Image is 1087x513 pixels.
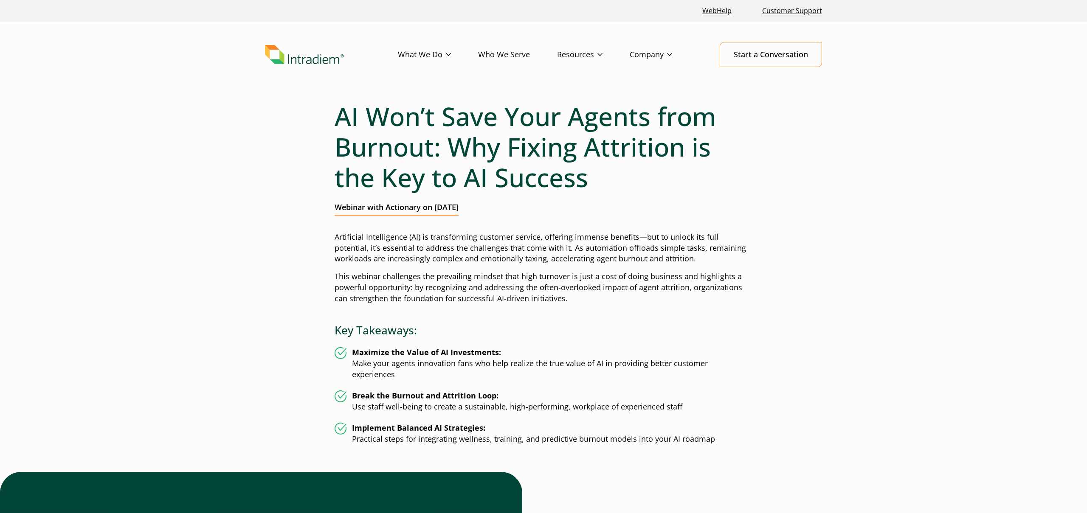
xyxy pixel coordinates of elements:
h3: Key Takeaways: [335,324,752,337]
h2: Webinar with Actionary on [DATE] [335,203,459,216]
a: Who We Serve [478,42,557,67]
img: Intradiem [265,45,344,64]
a: Link opens in a new window [699,2,735,20]
li: Practical steps for integrating wellness, training, and predictive burnout models into your AI ro... [335,423,752,445]
li: Make your agents innovation fans who help realize the true value of AI in providing better custom... [335,347,752,380]
a: Start a Conversation [720,42,822,67]
a: Resources [557,42,630,67]
p: This webinar challenges the prevailing mindset that high turnover is just a cost of doing busines... [335,271,752,304]
li: Use staff well-being to create a sustainable, high-performing, workplace of experienced staff [335,390,752,412]
h1: AI Won’t Save Your Agents from Burnout: Why Fixing Attrition is the Key to AI Success [335,101,752,193]
strong: Implement Balanced AI Strategies: [352,423,485,433]
a: Company [630,42,699,67]
a: Customer Support [759,2,825,20]
a: Link to homepage of Intradiem [265,45,398,64]
strong: Maximize the Value of AI Investments: [352,347,501,357]
p: Artificial Intelligence (AI) is transforming customer service, offering immense benefits—but to u... [335,232,752,265]
strong: Break the Burnout and Attrition Loop: [352,390,498,401]
a: What We Do [398,42,478,67]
